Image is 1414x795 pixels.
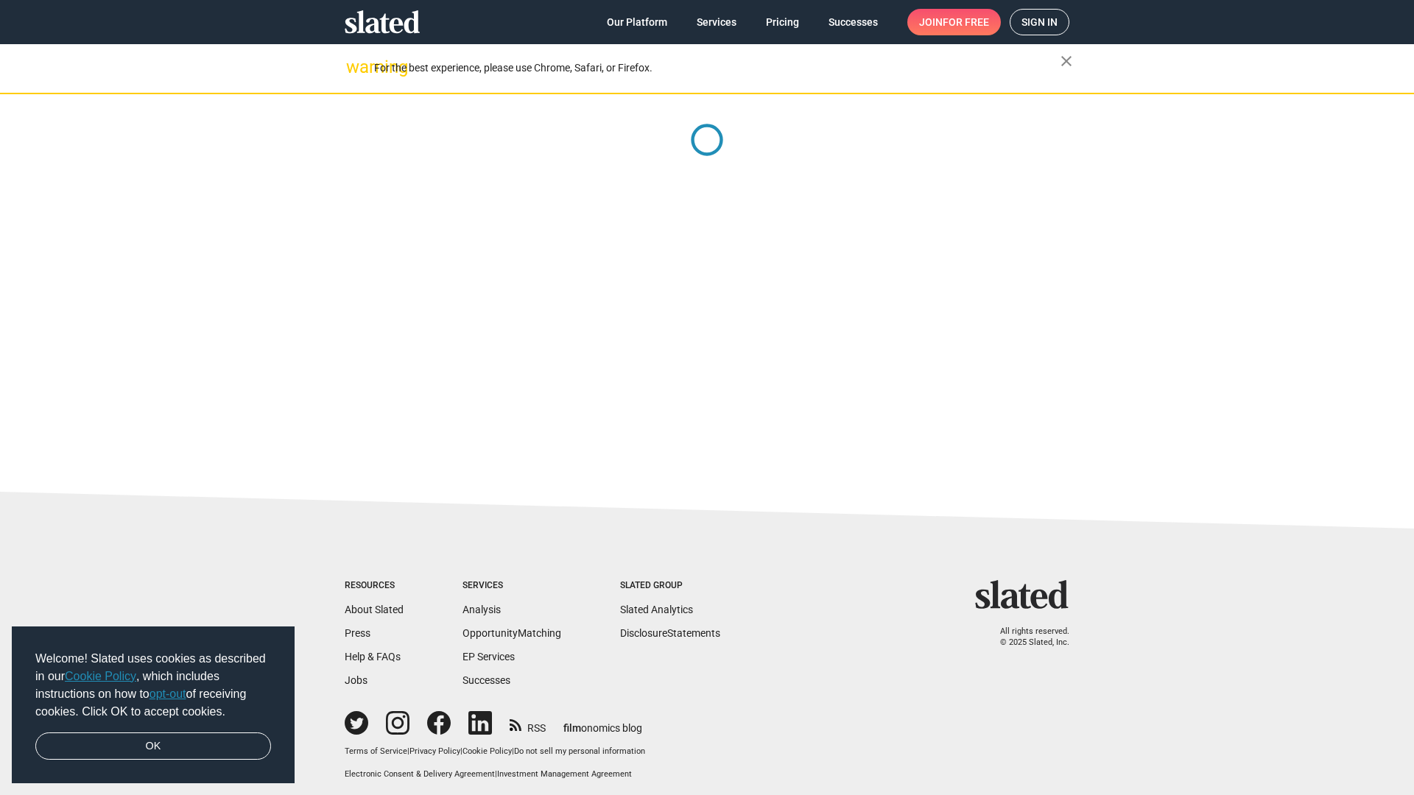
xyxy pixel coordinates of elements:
[754,9,811,35] a: Pricing
[346,58,364,76] mat-icon: warning
[462,651,515,662] a: EP Services
[345,674,367,686] a: Jobs
[462,746,512,756] a: Cookie Policy
[497,769,632,779] a: Investment Management Agreement
[595,9,679,35] a: Our Platform
[407,746,409,756] span: |
[607,9,667,35] span: Our Platform
[345,580,404,592] div: Resources
[374,58,1060,78] div: For the best experience, please use Chrome, Safari, or Firefox.
[817,9,890,35] a: Successes
[919,9,989,35] span: Join
[345,604,404,615] a: About Slated
[409,746,460,756] a: Privacy Policy
[345,651,401,662] a: Help & FAQs
[345,627,370,639] a: Press
[462,604,501,615] a: Analysis
[766,9,799,35] span: Pricing
[943,9,989,35] span: for free
[510,713,546,735] a: RSS
[1058,52,1075,70] mat-icon: close
[345,746,407,756] a: Terms of Service
[462,580,561,592] div: Services
[907,9,1001,35] a: Joinfor free
[65,670,136,682] a: Cookie Policy
[495,769,497,779] span: |
[1021,10,1058,35] span: Sign in
[620,627,720,639] a: DisclosureStatements
[512,746,514,756] span: |
[514,746,645,757] button: Do not sell my personal information
[620,580,720,592] div: Slated Group
[563,722,581,734] span: film
[685,9,748,35] a: Services
[620,604,693,615] a: Slated Analytics
[460,746,462,756] span: |
[345,769,495,779] a: Electronic Consent & Delivery Agreement
[462,627,561,639] a: OpportunityMatching
[563,710,642,735] a: filmonomics blog
[697,9,736,35] span: Services
[1010,9,1069,35] a: Sign in
[985,626,1069,648] p: All rights reserved. © 2025 Slated, Inc.
[35,732,271,760] a: dismiss cookie message
[150,688,186,700] a: opt-out
[35,650,271,721] span: Welcome! Slated uses cookies as described in our , which includes instructions on how to of recei...
[829,9,878,35] span: Successes
[12,626,295,784] div: cookieconsent
[462,674,510,686] a: Successes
